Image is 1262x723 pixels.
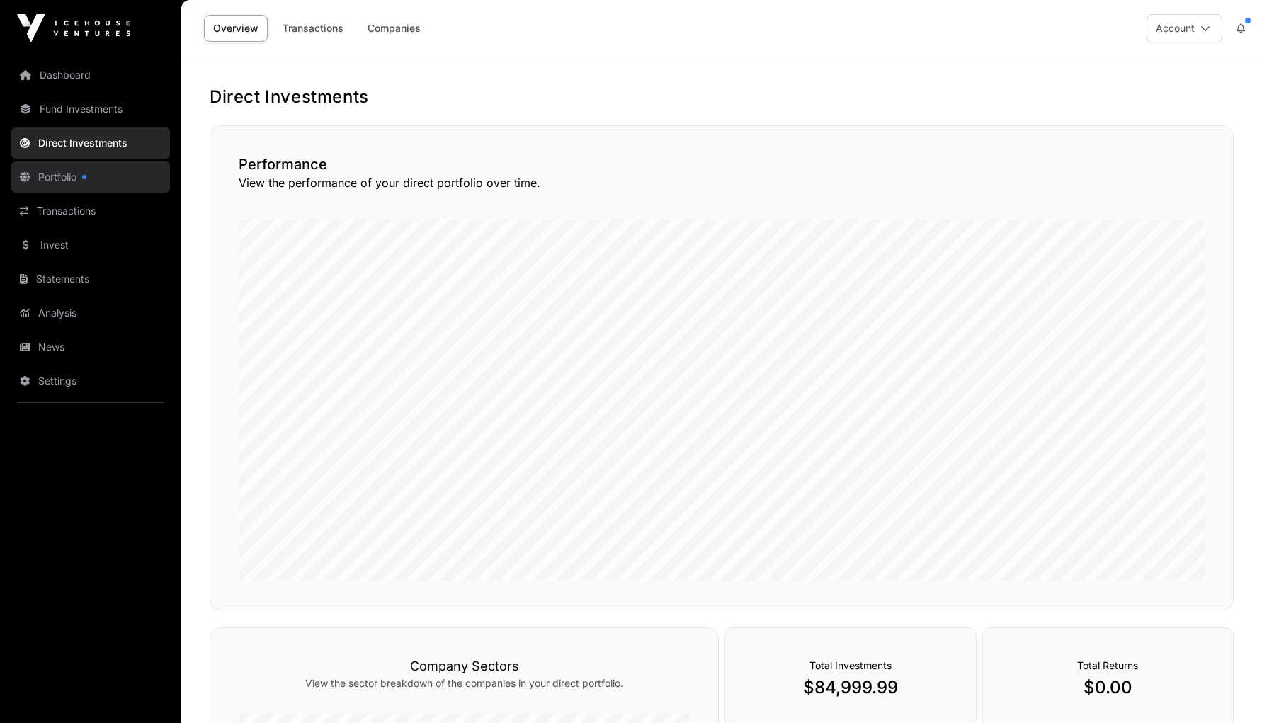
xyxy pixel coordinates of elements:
iframe: Chat Widget [1191,655,1262,723]
p: $0.00 [1011,676,1205,699]
a: Invest [11,229,170,261]
p: View the sector breakdown of the companies in your direct portfolio. [239,676,690,690]
p: View the performance of your direct portfolio over time. [239,174,1205,191]
a: Direct Investments [11,127,170,159]
a: Analysis [11,297,170,329]
a: News [11,331,170,363]
a: Companies [358,15,430,42]
span: Total Investments [809,659,892,671]
img: Icehouse Ventures Logo [17,14,130,42]
button: Account [1147,14,1222,42]
a: Statements [11,263,170,295]
h2: Performance [239,154,1205,174]
span: Total Returns [1077,659,1138,671]
a: Transactions [273,15,353,42]
h3: Company Sectors [239,656,690,676]
a: Transactions [11,195,170,227]
p: $84,999.99 [754,676,947,699]
a: Dashboard [11,59,170,91]
a: Portfolio [11,161,170,193]
a: Settings [11,365,170,397]
a: Fund Investments [11,93,170,125]
a: Overview [204,15,268,42]
h1: Direct Investments [210,86,1234,108]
